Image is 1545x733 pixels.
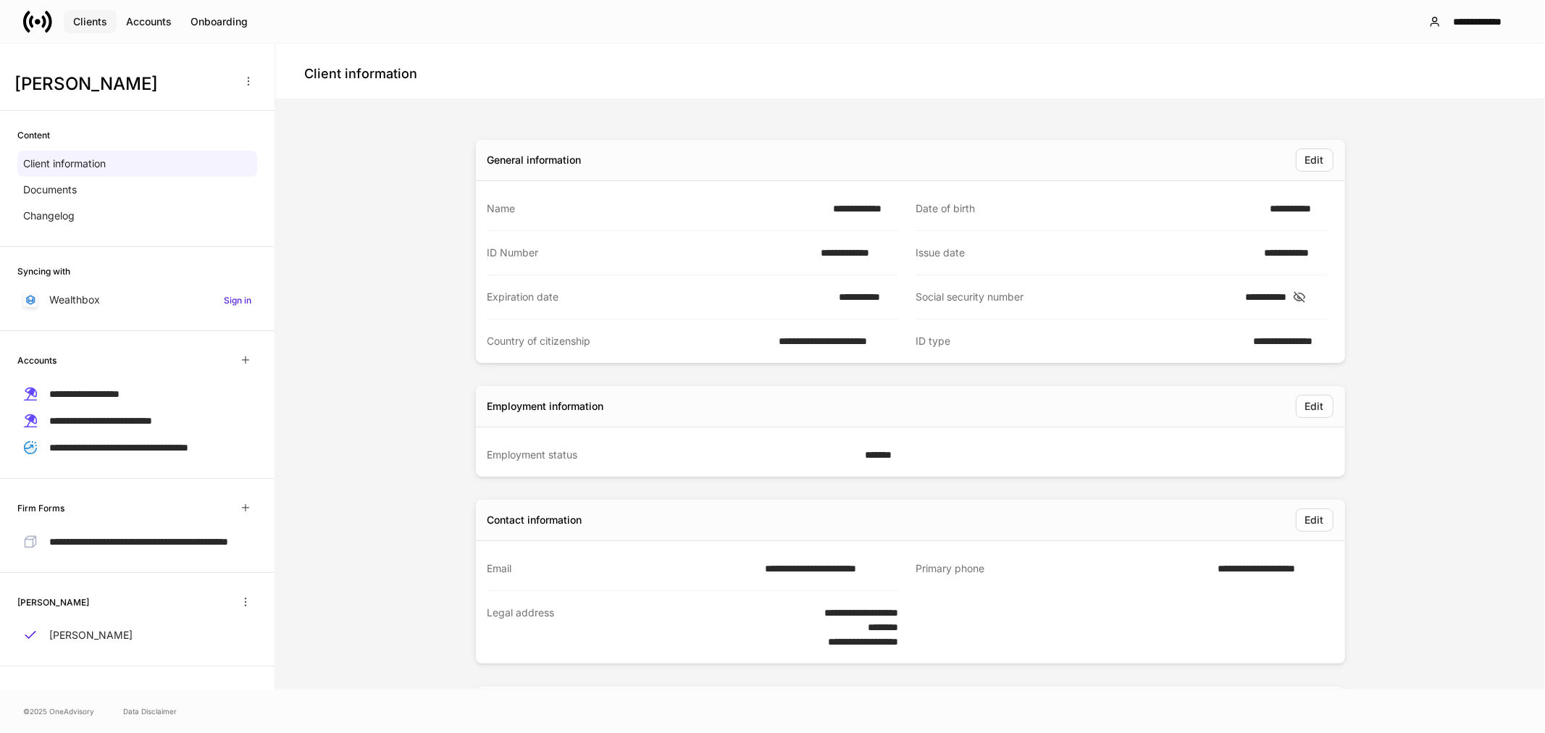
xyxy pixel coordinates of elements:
[23,156,106,171] p: Client information
[487,448,856,462] div: Employment status
[304,65,417,83] h4: Client information
[17,128,50,142] h6: Content
[17,287,257,313] a: WealthboxSign in
[487,513,582,527] div: Contact information
[17,622,257,648] a: [PERSON_NAME]
[1305,513,1324,527] div: Edit
[1296,508,1333,532] button: Edit
[487,201,825,216] div: Name
[117,10,181,33] button: Accounts
[916,290,1237,304] div: Social security number
[487,399,604,414] div: Employment information
[23,705,94,717] span: © 2025 OneAdvisory
[17,151,257,177] a: Client information
[190,14,248,29] div: Onboarding
[487,153,582,167] div: General information
[1305,399,1324,414] div: Edit
[23,183,77,197] p: Documents
[1296,395,1333,418] button: Edit
[49,628,133,642] p: [PERSON_NAME]
[17,177,257,203] a: Documents
[181,10,257,33] button: Onboarding
[17,501,64,515] h6: Firm Forms
[1296,148,1333,172] button: Edit
[17,264,70,278] h6: Syncing with
[14,72,231,96] h3: [PERSON_NAME]
[916,246,1256,260] div: Issue date
[487,334,771,348] div: Country of citizenship
[64,10,117,33] button: Clients
[487,561,756,576] div: Email
[916,334,1245,348] div: ID type
[17,203,257,229] a: Changelog
[17,353,56,367] h6: Accounts
[916,201,1262,216] div: Date of birth
[487,290,830,304] div: Expiration date
[1305,153,1324,167] div: Edit
[73,14,107,29] div: Clients
[487,246,812,260] div: ID Number
[49,293,100,307] p: Wealthbox
[17,595,89,609] h6: [PERSON_NAME]
[916,561,1209,577] div: Primary phone
[126,14,172,29] div: Accounts
[123,705,177,717] a: Data Disclaimer
[487,606,790,649] div: Legal address
[23,209,75,223] p: Changelog
[224,293,251,307] h6: Sign in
